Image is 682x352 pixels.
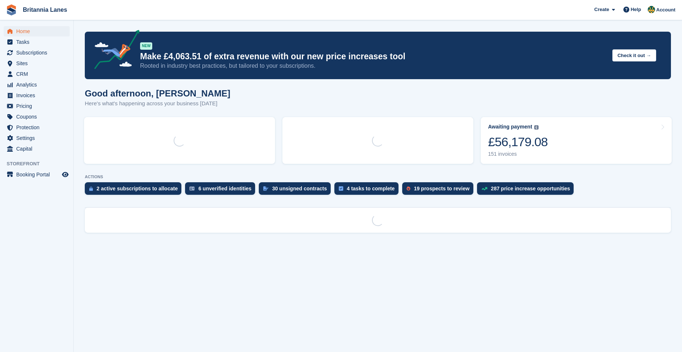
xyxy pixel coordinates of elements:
[16,58,60,68] span: Sites
[89,186,93,191] img: active_subscription_to_allocate_icon-d502201f5373d7db506a760aba3b589e785aa758c864c3986d89f69b8ff3...
[631,6,641,13] span: Help
[4,169,70,180] a: menu
[4,47,70,58] a: menu
[4,101,70,111] a: menu
[198,186,251,191] div: 6 unverified identities
[488,151,548,157] div: 151 invoices
[85,88,230,98] h1: Good afternoon, [PERSON_NAME]
[648,6,655,13] img: Sarah Lane
[488,134,548,149] div: £56,179.08
[85,99,230,108] p: Here's what's happening across your business [DATE]
[20,4,70,16] a: Britannia Lanes
[4,26,70,36] a: menu
[612,49,656,61] button: Check it out →
[16,37,60,47] span: Tasks
[407,186,410,191] img: prospect-51fa495bee0391a8d652442698ab0144808aea92771e9ea1ae160a38d050c398.svg
[481,117,672,164] a: Awaiting payment £56,179.08 151 invoices
[61,170,70,179] a: Preview store
[477,182,578,198] a: 287 price increase opportunities
[85,175,671,179] p: ACTIONS
[481,187,487,190] img: price_increase_opportunities-93ffe204e8149a01c8c9dc8f82e8f89637d9d84a8eef4429ea346261dce0b2c0.svg
[534,125,539,130] img: icon-info-grey-7440780725fd019a000dd9b08b2336e03edf1995a4989e88bcd33f0948082b44.svg
[140,62,606,70] p: Rooted in industry best practices, but tailored to your subscriptions.
[259,182,334,198] a: 30 unsigned contracts
[16,122,60,133] span: Protection
[491,186,570,191] div: 287 price increase opportunities
[339,186,343,191] img: task-75834270c22a3079a89374b754ae025e5fb1db73e45f91037f5363f120a921f8.svg
[7,160,73,168] span: Storefront
[85,182,185,198] a: 2 active subscriptions to allocate
[6,4,17,15] img: stora-icon-8386f47178a22dfd0bd8f6a31ec36ba5ce8667c1dd55bd0f319d3a0aa187defe.svg
[414,186,470,191] div: 19 prospects to review
[140,51,606,62] p: Make £4,063.51 of extra revenue with our new price increases tool
[656,6,675,14] span: Account
[16,101,60,111] span: Pricing
[16,69,60,79] span: CRM
[189,186,195,191] img: verify_identity-adf6edd0f0f0b5bbfe63781bf79b02c33cf7c696d77639b501bdc392416b5a36.svg
[88,30,140,72] img: price-adjustments-announcement-icon-8257ccfd72463d97f412b2fc003d46551f7dbcb40ab6d574587a9cd5c0d94...
[272,186,327,191] div: 30 unsigned contracts
[16,169,60,180] span: Booking Portal
[4,133,70,143] a: menu
[4,37,70,47] a: menu
[16,90,60,101] span: Invoices
[402,182,477,198] a: 19 prospects to review
[16,47,60,58] span: Subscriptions
[16,80,60,90] span: Analytics
[594,6,609,13] span: Create
[140,42,152,50] div: NEW
[334,182,402,198] a: 4 tasks to complete
[347,186,395,191] div: 4 tasks to complete
[4,112,70,122] a: menu
[16,26,60,36] span: Home
[4,58,70,68] a: menu
[97,186,178,191] div: 2 active subscriptions to allocate
[4,144,70,154] a: menu
[16,112,60,122] span: Coupons
[16,144,60,154] span: Capital
[4,69,70,79] a: menu
[4,80,70,90] a: menu
[16,133,60,143] span: Settings
[488,124,532,130] div: Awaiting payment
[263,186,268,191] img: contract_signature_icon-13c848040528278c33f63329250d36e43548de30e8caae1d1a13099fd9432cc5.svg
[4,90,70,101] a: menu
[4,122,70,133] a: menu
[185,182,259,198] a: 6 unverified identities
